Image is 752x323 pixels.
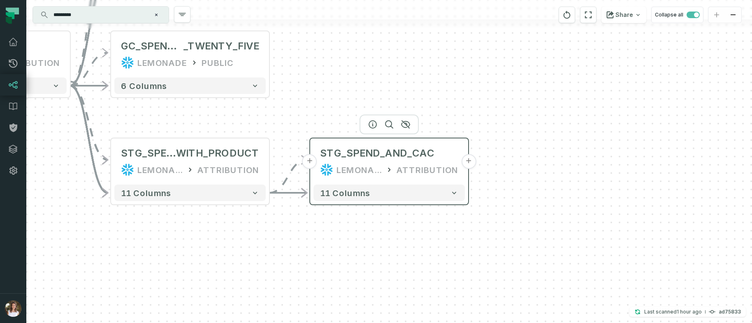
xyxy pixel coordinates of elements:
span: 6 columns [121,81,167,91]
p: Last scanned [644,308,702,316]
div: STG_SPEND_WITH_PRODUCT [121,147,259,160]
img: avatar of Sharon Lifchitz [5,300,21,317]
g: Edge from 82e8040b5ba09b061499a2943564ac6f to 75a8b6c95647e37a1bfa6cdc76806876 [70,86,108,160]
div: LEMONADE_DWH [337,163,382,176]
g: Edge from 82e8040b5ba09b061499a2943564ac6f to 5cee08c15ead050c75f3892eb4e693d9 [70,53,108,86]
div: LEMONADE [137,56,187,69]
div: GC_SPEND_FIX_JAN_TWENTY_FIVE [121,40,259,53]
button: Share [601,7,646,23]
div: STG_SPEND_AND_CAC [320,147,434,160]
g: Edge from 82e8040b5ba09b061499a2943564ac6f to 75a8b6c95647e37a1bfa6cdc76806876 [70,86,108,193]
span: _TWENTY_FIVE [183,40,259,53]
div: PUBLIC [202,56,234,69]
button: + [461,154,476,169]
button: zoom out [725,7,741,23]
span: WITH_PRODUCT [176,147,259,160]
button: Last scanned[DATE] 5:34:31 PMad75833 [629,307,746,317]
button: + [302,154,317,169]
h4: ad75833 [719,309,741,314]
button: Collapse all [651,7,703,23]
button: Clear search query [152,11,160,19]
span: GC_SPEND_FIX_JAN [121,40,183,53]
span: 11 columns [121,188,171,198]
div: ATTRIBUTION [397,163,458,176]
relative-time: Sep 3, 2025, 5:34 PM GMT+2 [677,309,702,315]
div: ATTRIBUTION [197,163,259,176]
g: Edge from 75a8b6c95647e37a1bfa6cdc76806876 to 06b1143793bfe326c7cca370324aa71c [269,160,307,193]
span: 11 columns [320,188,370,198]
div: LEMONADE_DWH [137,163,183,176]
span: STG_SPEND_ [121,147,176,160]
